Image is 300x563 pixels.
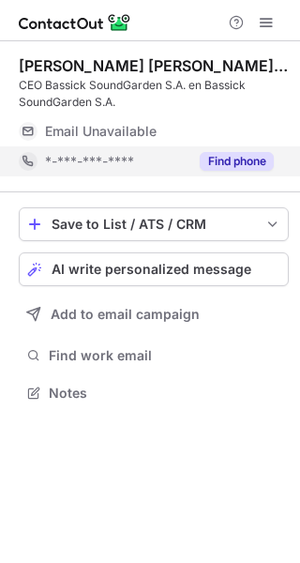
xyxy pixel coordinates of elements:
div: Save to List / ATS / CRM [52,217,256,232]
button: AI write personalized message [19,252,289,286]
button: Notes [19,380,289,406]
span: AI write personalized message [52,262,251,277]
div: [PERSON_NAME] [PERSON_NAME] [PERSON_NAME] [19,56,289,75]
button: save-profile-one-click [19,207,289,241]
button: Reveal Button [200,152,274,171]
img: ContactOut v5.3.10 [19,11,131,34]
span: Add to email campaign [51,307,200,322]
span: Find work email [49,347,281,364]
span: Email Unavailable [45,123,157,140]
div: CEO Bassick SoundGarden S.A. en Bassick SoundGarden S.A. [19,77,289,111]
span: Notes [49,385,281,402]
button: Find work email [19,342,289,369]
button: Add to email campaign [19,297,289,331]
